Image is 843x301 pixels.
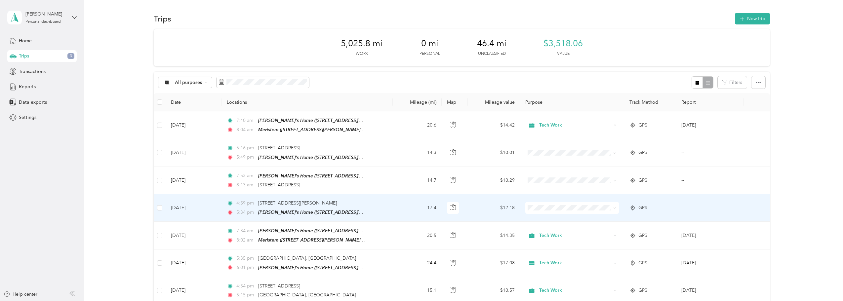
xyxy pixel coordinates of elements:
[258,255,356,261] span: [GEOGRAPHIC_DATA], [GEOGRAPHIC_DATA]
[638,204,647,211] span: GPS
[539,122,611,129] span: Tech Work
[638,122,647,129] span: GPS
[258,145,300,151] span: [STREET_ADDRESS]
[166,93,221,111] th: Date
[19,37,32,44] span: Home
[236,154,255,161] span: 5:49 pm
[468,139,520,167] td: $10.01
[25,20,61,24] div: Personal dashboard
[393,111,442,139] td: 20.6
[166,194,221,222] td: [DATE]
[236,237,255,244] span: 8:02 am
[539,259,611,267] span: Tech Work
[393,167,442,194] td: 14.7
[393,139,442,167] td: 14.3
[236,227,255,235] span: 7:34 am
[221,93,393,111] th: Locations
[258,182,300,188] span: [STREET_ADDRESS]
[258,237,385,243] span: Meristem ([STREET_ADDRESS][PERSON_NAME][US_STATE])
[735,13,770,24] button: New trip
[236,255,255,262] span: 5:35 pm
[166,167,221,194] td: [DATE]
[676,167,744,194] td: --
[236,172,255,179] span: 7:53 am
[539,232,611,239] span: Tech Work
[442,93,468,111] th: Map
[676,139,744,167] td: --
[468,222,520,249] td: $14.35
[341,38,382,49] span: 5,025.8 mi
[638,177,647,184] span: GPS
[4,291,37,298] button: Help center
[236,144,255,152] span: 5:16 pm
[166,111,221,139] td: [DATE]
[19,114,36,121] span: Settings
[543,38,583,49] span: $3,518.06
[258,200,337,206] span: [STREET_ADDRESS][PERSON_NAME]
[520,93,624,111] th: Purpose
[624,93,676,111] th: Track Method
[638,232,647,239] span: GPS
[258,265,382,271] span: [PERSON_NAME]'s Home ([STREET_ADDRESS][US_STATE])
[638,259,647,267] span: GPS
[258,127,385,132] span: Meristem ([STREET_ADDRESS][PERSON_NAME][US_STATE])
[258,209,382,215] span: [PERSON_NAME]'s Home ([STREET_ADDRESS][US_STATE])
[393,222,442,249] td: 20.5
[468,93,520,111] th: Mileage value
[19,99,47,106] span: Data exports
[539,287,611,294] span: Tech Work
[421,38,438,49] span: 0 mi
[468,249,520,277] td: $17.08
[236,264,255,271] span: 6:01 pm
[258,283,300,289] span: [STREET_ADDRESS]
[478,51,506,57] p: Unclassified
[258,118,382,123] span: [PERSON_NAME]'s Home ([STREET_ADDRESS][US_STATE])
[468,167,520,194] td: $10.29
[468,111,520,139] td: $14.42
[154,15,171,22] h1: Trips
[393,249,442,277] td: 24.4
[676,93,744,111] th: Report
[420,51,440,57] p: Personal
[393,93,442,111] th: Mileage (mi)
[236,209,255,216] span: 5:34 pm
[19,83,36,90] span: Reports
[166,139,221,167] td: [DATE]
[258,292,356,298] span: [GEOGRAPHIC_DATA], [GEOGRAPHIC_DATA]
[393,194,442,222] td: 17.4
[19,53,29,59] span: Trips
[175,80,202,85] span: All purposes
[236,181,255,189] span: 8:13 am
[258,155,382,160] span: [PERSON_NAME]'s Home ([STREET_ADDRESS][US_STATE])
[718,76,747,89] button: Filters
[67,53,74,59] span: 3
[356,51,368,57] p: Work
[236,282,255,290] span: 4:54 pm
[258,173,382,179] span: [PERSON_NAME]'s Home ([STREET_ADDRESS][US_STATE])
[468,194,520,222] td: $12.18
[19,68,46,75] span: Transactions
[258,228,382,234] span: [PERSON_NAME]'s Home ([STREET_ADDRESS][US_STATE])
[166,249,221,277] td: [DATE]
[676,194,744,222] td: --
[676,249,744,277] td: Sep 2025
[236,200,255,207] span: 4:59 pm
[477,38,506,49] span: 46.4 mi
[638,149,647,156] span: GPS
[236,291,255,299] span: 5:15 pm
[557,51,570,57] p: Value
[806,264,843,301] iframe: Everlance-gr Chat Button Frame
[25,11,67,18] div: [PERSON_NAME]
[166,222,221,249] td: [DATE]
[236,126,255,133] span: 8:04 am
[638,287,647,294] span: GPS
[236,117,255,124] span: 7:40 am
[676,222,744,249] td: Sep 2025
[676,111,744,139] td: Sep 2025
